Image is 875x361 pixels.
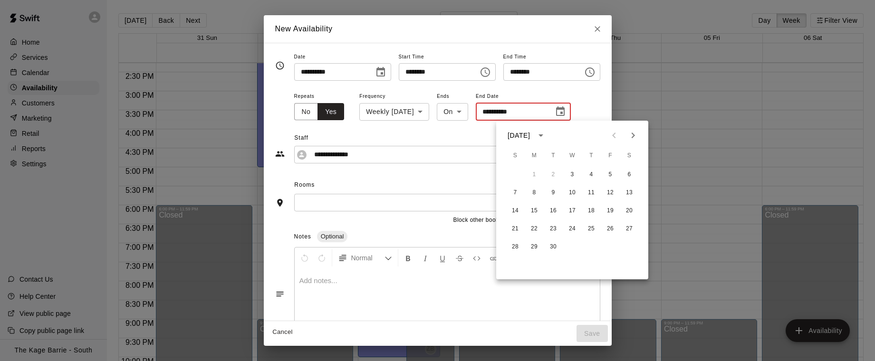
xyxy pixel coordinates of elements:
button: 28 [507,238,524,256]
button: Insert Link [486,249,502,266]
button: 13 [621,184,638,201]
button: 17 [564,202,581,219]
span: End Date [476,90,571,103]
span: Repeats [294,90,352,103]
span: End Time [503,51,600,64]
button: Choose time, selected time is 10:00 PM [580,63,599,82]
span: Staff [294,131,600,146]
button: Choose date [551,102,570,121]
button: Next month [624,126,643,145]
button: 18 [583,202,600,219]
button: 8 [526,184,543,201]
div: [DATE] [508,131,530,141]
span: Optional [317,233,347,240]
button: 23 [545,220,562,237]
h6: New Availability [275,23,333,35]
svg: Staff [275,149,285,159]
svg: Timing [275,61,285,70]
span: Wednesday [564,146,581,165]
svg: Rooms [275,198,285,208]
button: Format Bold [400,249,416,266]
button: 11 [583,184,600,201]
button: Close [589,20,606,38]
button: 16 [545,202,562,219]
div: outlined button group [294,103,345,121]
span: Thursday [583,146,600,165]
button: Yes [317,103,344,121]
span: Saturday [621,146,638,165]
button: 15 [526,202,543,219]
button: 6 [621,166,638,183]
button: 24 [564,220,581,237]
button: Format Italics [417,249,433,266]
button: Choose time, selected time is 3:00 PM [476,63,495,82]
span: Sunday [507,146,524,165]
button: 30 [545,238,562,256]
span: Monday [526,146,543,165]
div: On [437,103,468,121]
span: Normal [351,253,385,263]
button: Format Underline [434,249,451,266]
button: 20 [621,202,638,219]
button: Redo [314,249,330,266]
button: 12 [602,184,619,201]
button: 10 [564,184,581,201]
button: 5 [602,166,619,183]
span: Tuesday [545,146,562,165]
svg: Notes [275,289,285,299]
button: 4 [583,166,600,183]
button: calendar view is open, switch to year view [533,127,549,143]
span: Ends [437,90,468,103]
button: 29 [526,238,543,256]
span: Date [294,51,391,64]
button: 3 [564,166,581,183]
button: 21 [507,220,524,237]
button: Cancel [268,325,298,340]
button: Format Strikethrough [452,249,468,266]
button: 26 [602,220,619,237]
span: Notes [294,233,311,240]
button: Insert Code [469,249,485,266]
button: Formatting Options [334,249,396,266]
button: Choose date, selected date is Sep 3, 2025 [371,63,390,82]
button: Undo [297,249,313,266]
button: No [294,103,318,121]
button: 19 [602,202,619,219]
button: 27 [621,220,638,237]
span: Rooms [294,181,315,188]
button: 25 [583,220,600,237]
div: Weekly [DATE] [359,103,429,121]
span: Block other bookings in rooms during this time? [453,216,582,225]
span: Friday [602,146,619,165]
span: Start Time [399,51,496,64]
span: Frequency [359,90,429,103]
button: 22 [526,220,543,237]
button: 14 [507,202,524,219]
button: 7 [507,184,524,201]
button: 9 [545,184,562,201]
